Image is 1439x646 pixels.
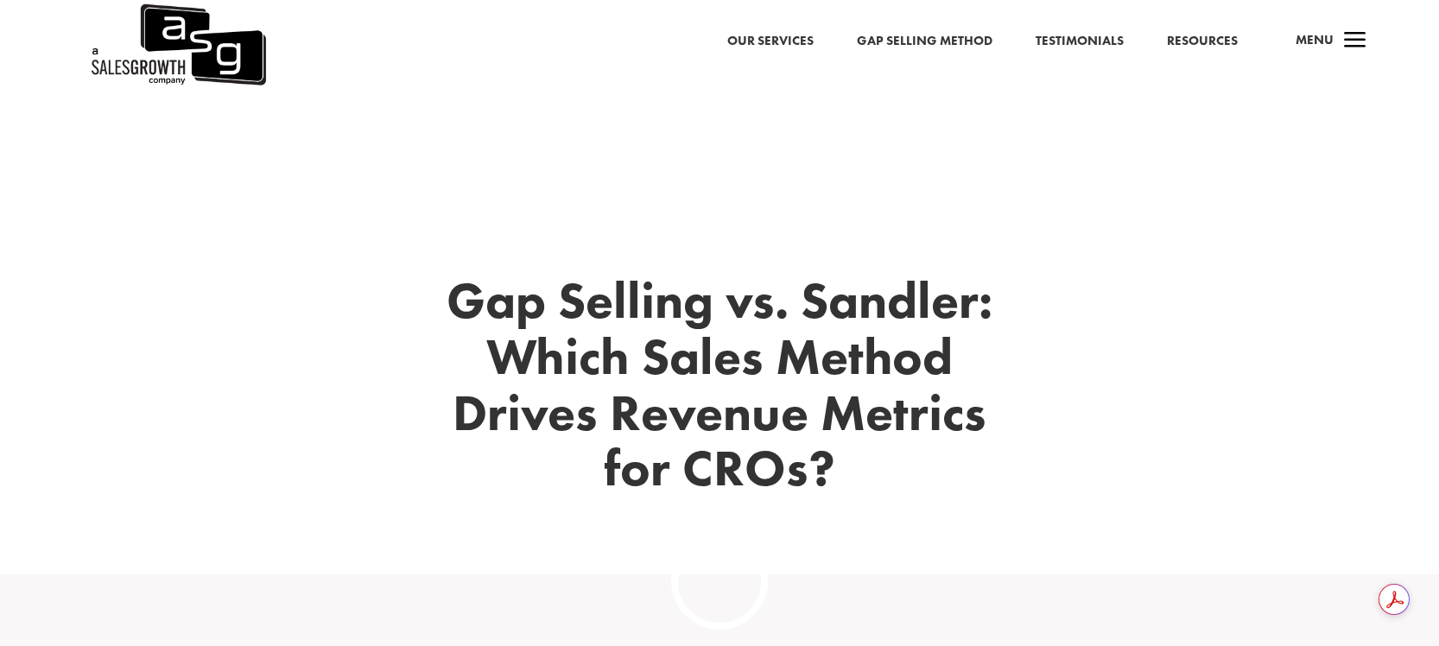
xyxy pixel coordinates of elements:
[1167,30,1238,53] a: Resources
[727,30,814,53] a: Our Services
[434,273,1005,505] h1: Gap Selling vs. Sandler: Which Sales Method Drives Revenue Metrics for CROs?
[1036,30,1124,53] a: Testimonials
[1338,24,1372,59] span: a
[857,30,992,53] a: Gap Selling Method
[1296,31,1334,48] span: Menu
